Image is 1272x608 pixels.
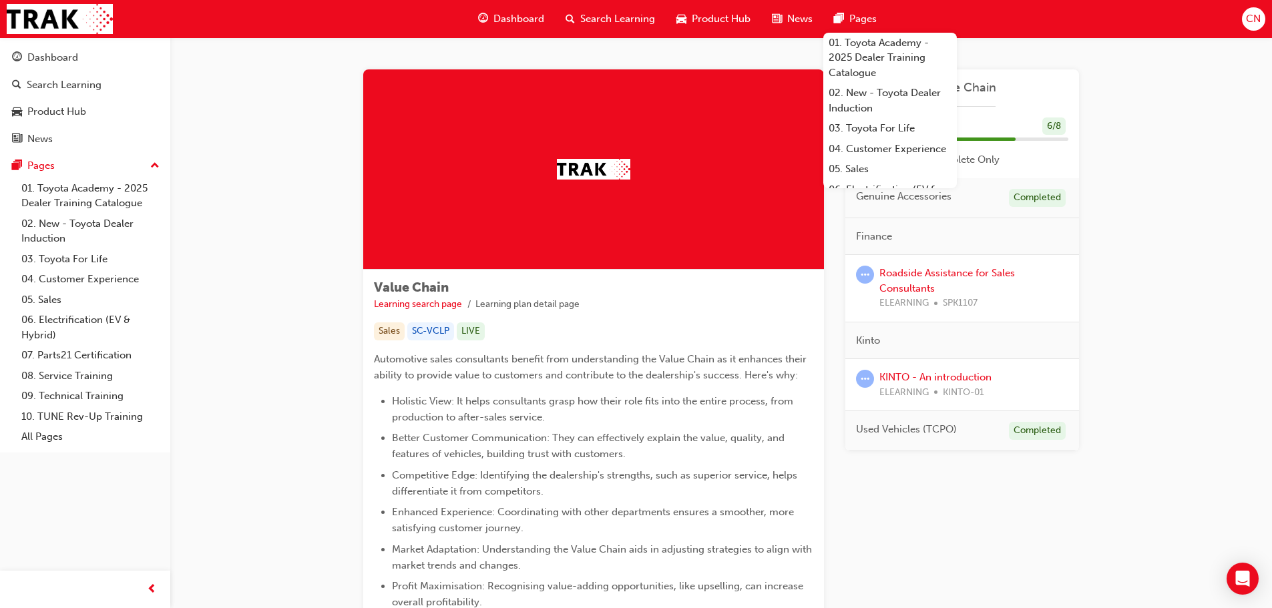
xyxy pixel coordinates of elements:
span: Pages [849,11,877,27]
a: News [5,127,165,151]
a: 07. Parts21 Certification [16,345,165,366]
div: Open Intercom Messenger [1227,563,1259,595]
button: Pages [5,154,165,178]
a: 10. TUNE Rev-Up Training [16,406,165,427]
span: CN [1246,11,1261,27]
span: Automotive sales consultants benefit from understanding the Value Chain as it enhances their abil... [374,353,809,381]
span: guage-icon [478,11,488,27]
a: 06. Electrification (EV & Hybrid) [16,310,165,345]
span: guage-icon [12,52,22,64]
a: guage-iconDashboard [467,5,555,33]
span: up-icon [150,158,160,175]
span: learningRecordVerb_ATTEMPT-icon [856,370,874,388]
div: Pages [27,158,55,174]
a: pages-iconPages [823,5,887,33]
span: Profit Maximisation: Recognising value-adding opportunities, like upselling, can increase overall... [392,580,806,608]
a: 05. Sales [823,159,957,180]
span: pages-icon [12,160,22,172]
a: Learning search page [374,298,462,310]
a: 06. Electrification (EV & Hybrid) [823,180,957,215]
div: LIVE [457,322,485,340]
a: KINTO - An introduction [879,371,992,383]
a: Dashboard [5,45,165,70]
span: Holistic View: It helps consultants grasp how their role fits into the entire process, from produ... [392,395,796,423]
img: Trak [7,4,113,34]
span: pages-icon [834,11,844,27]
a: news-iconNews [761,5,823,33]
span: Dashboard [493,11,544,27]
span: SPK1107 [943,296,978,311]
span: Better Customer Communication: They can effectively explain the value, quality, and features of v... [392,432,787,460]
span: Finance [856,229,892,244]
span: Genuine Accessories [856,189,951,204]
a: search-iconSearch Learning [555,5,666,33]
a: Roadside Assistance for Sales Consultants [879,267,1015,294]
a: 03. Toyota For Life [16,249,165,270]
button: CN [1242,7,1265,31]
span: Search Learning [580,11,655,27]
span: news-icon [772,11,782,27]
span: car-icon [12,106,22,118]
a: 01. Toyota Academy - 2025 Dealer Training Catalogue [823,33,957,83]
a: Search Learning [5,73,165,97]
a: 04. Customer Experience [823,139,957,160]
span: car-icon [676,11,686,27]
img: Trak [557,159,630,180]
div: 6 / 8 [1042,117,1066,135]
div: SC-VCLP [407,322,454,340]
a: All Pages [16,426,165,447]
a: 04. Customer Experience [16,269,165,290]
span: KINTO-01 [943,385,984,400]
a: 09. Technical Training [16,386,165,406]
div: News [27,131,53,147]
span: News [787,11,813,27]
a: 01. Toyota Academy - 2025 Dealer Training Catalogue [16,178,165,214]
span: Competitive Edge: Identifying the dealership's strengths, such as superior service, helps differe... [392,469,800,497]
span: learningRecordVerb_ATTEMPT-icon [856,266,874,284]
span: Market Adaptation: Understanding the Value Chain aids in adjusting strategies to align with marke... [392,543,815,571]
div: Search Learning [27,77,101,93]
span: search-icon [12,79,21,91]
a: car-iconProduct Hub [666,5,761,33]
span: prev-icon [147,581,157,598]
div: Completed [1009,189,1066,207]
span: search-icon [566,11,575,27]
div: Completed [1009,422,1066,440]
a: 05. Sales [16,290,165,310]
span: ELEARNING [879,296,929,311]
a: 08. Service Training [16,366,165,386]
span: Enhanced Experience: Coordinating with other departments ensures a smoother, more satisfying cust... [392,506,797,534]
li: Learning plan detail page [475,297,580,312]
span: Product Hub [692,11,751,27]
div: Dashboard [27,50,78,65]
a: 02. New - Toyota Dealer Induction [16,214,165,249]
span: ELEARNING [879,385,929,400]
a: 02. New - Toyota Dealer Induction [823,83,957,118]
span: Kinto [856,333,880,348]
a: Value Chain [856,80,1068,95]
span: Value Chain [374,280,449,295]
div: Product Hub [27,104,86,119]
span: Used Vehicles (TCPO) [856,422,957,437]
a: Product Hub [5,99,165,124]
div: Sales [374,322,405,340]
button: DashboardSearch LearningProduct HubNews [5,43,165,154]
span: news-icon [12,133,22,145]
a: 03. Toyota For Life [823,118,957,139]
